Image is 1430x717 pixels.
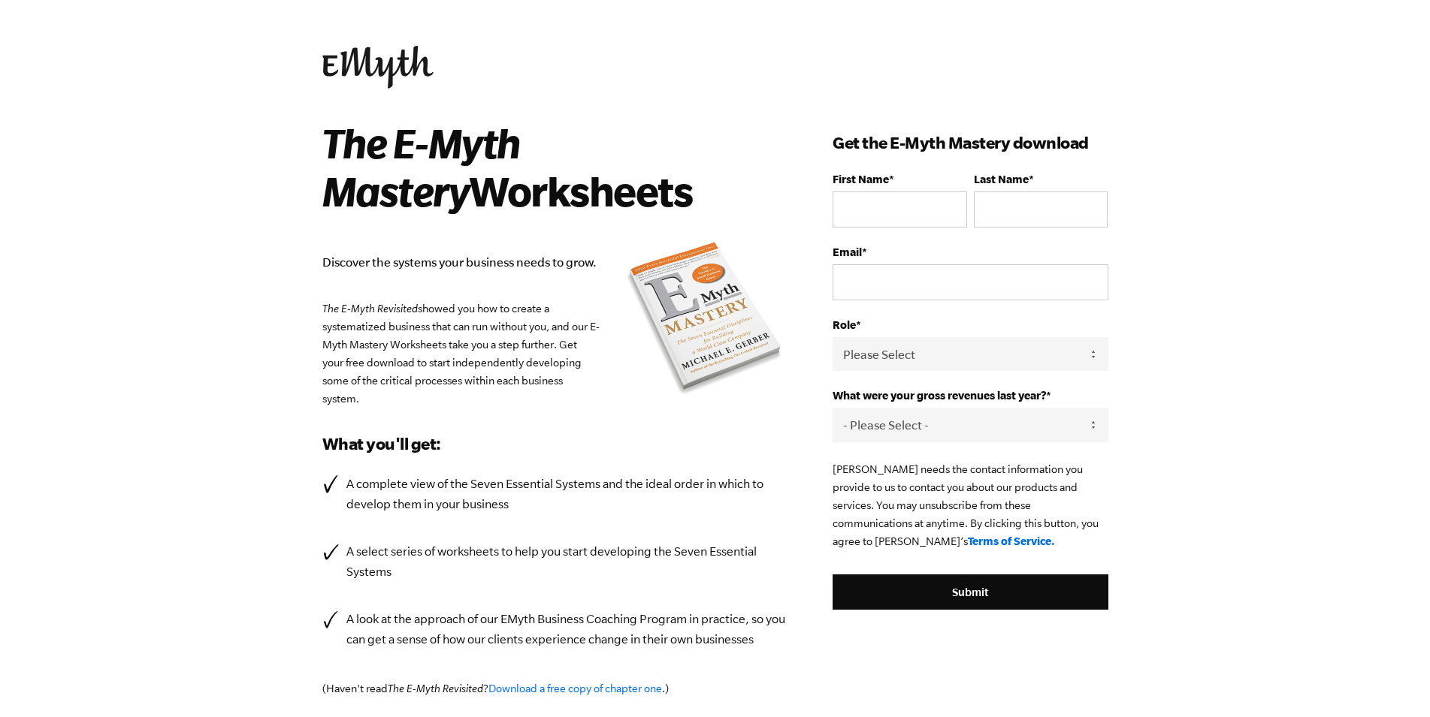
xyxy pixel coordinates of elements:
[968,535,1055,547] a: Terms of Service.
[322,119,766,215] h2: Worksheets
[833,131,1108,155] h3: Get the E-Myth Mastery download
[346,541,788,582] p: A select series of worksheets to help you start developing the Seven Essential Systems
[488,682,662,694] a: Download a free copy of chapter one
[388,682,483,694] em: The E-Myth Revisited
[322,303,418,315] em: The E-Myth Revisited
[833,389,1046,402] span: What were your gross revenues last year?
[833,246,862,258] span: Email
[346,474,788,514] p: A complete view of the Seven Essential Systems and the ideal order in which to develop them in yo...
[833,173,889,185] span: First Name
[833,574,1108,610] input: Submit
[1355,645,1430,717] iframe: Chat Widget
[322,679,788,697] p: (Haven't read ? .)
[322,119,520,214] i: The E-Myth Mastery
[833,318,856,331] span: Role
[346,609,788,649] p: A look at the approach of our EMyth Business Coaching Program in practice, so you can get a sense...
[322,46,434,89] img: EMyth
[833,460,1108,550] p: [PERSON_NAME] needs the contact information you provide to us to contact you about our products a...
[322,300,788,408] p: showed you how to create a systematized business that can run without you, and our E-Myth Mastery...
[322,252,788,273] p: Discover the systems your business needs to grow.
[322,432,788,456] h3: What you'll get:
[974,173,1029,185] span: Last Name
[622,239,788,401] img: emyth mastery book summary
